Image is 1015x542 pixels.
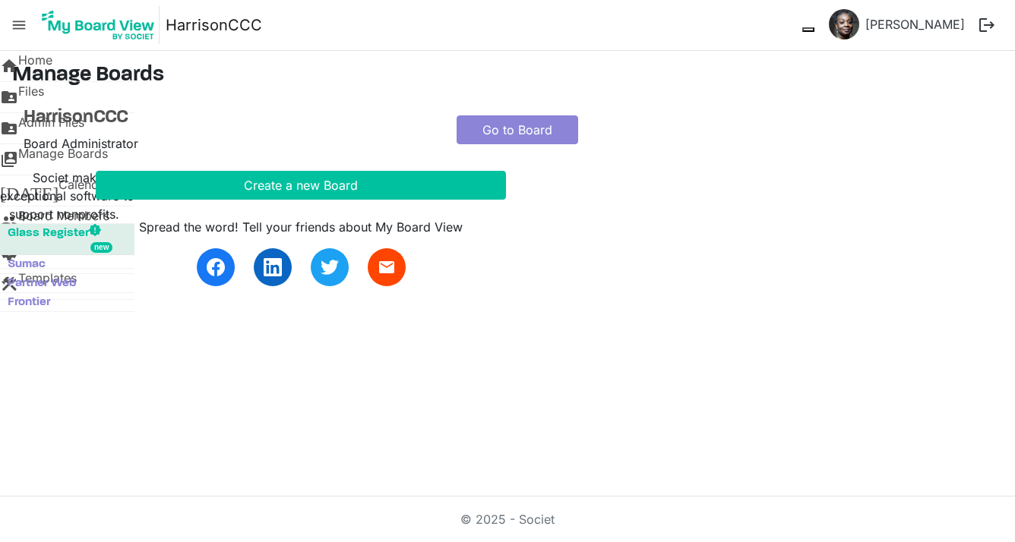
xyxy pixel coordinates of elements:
span: Manage Boards [18,144,108,175]
img: facebook.svg [207,258,225,276]
span: email [378,258,396,276]
h3: Manage Boards [12,63,1003,89]
button: logout [971,9,1003,41]
img: My Board View Logo [37,6,160,44]
span: menu [5,11,33,39]
a: [PERSON_NAME] [859,9,971,39]
span: Board Administrator [24,136,138,151]
a: Go to Board [457,115,578,144]
a: © 2025 - Societ [460,512,555,527]
a: My Board View Logo [37,6,166,44]
a: HarrisonCCC [24,107,434,129]
span: Home [18,51,52,81]
img: twitter.svg [321,258,339,276]
img: o2l9I37sXmp7lyFHeWZvabxQQGq_iVrvTMyppcP1Xv2vbgHENJU8CsBktvnpMyWhSrZdRG8AlcUrKLfs6jWLuA_thumb.png [829,9,859,39]
div: Spread the word! Tell your friends about My Board View [96,218,506,236]
a: HarrisonCCC [166,10,262,40]
img: linkedin.svg [264,258,282,276]
span: Files [18,82,44,112]
button: Create a new Board [96,171,506,200]
a: email [368,248,406,286]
